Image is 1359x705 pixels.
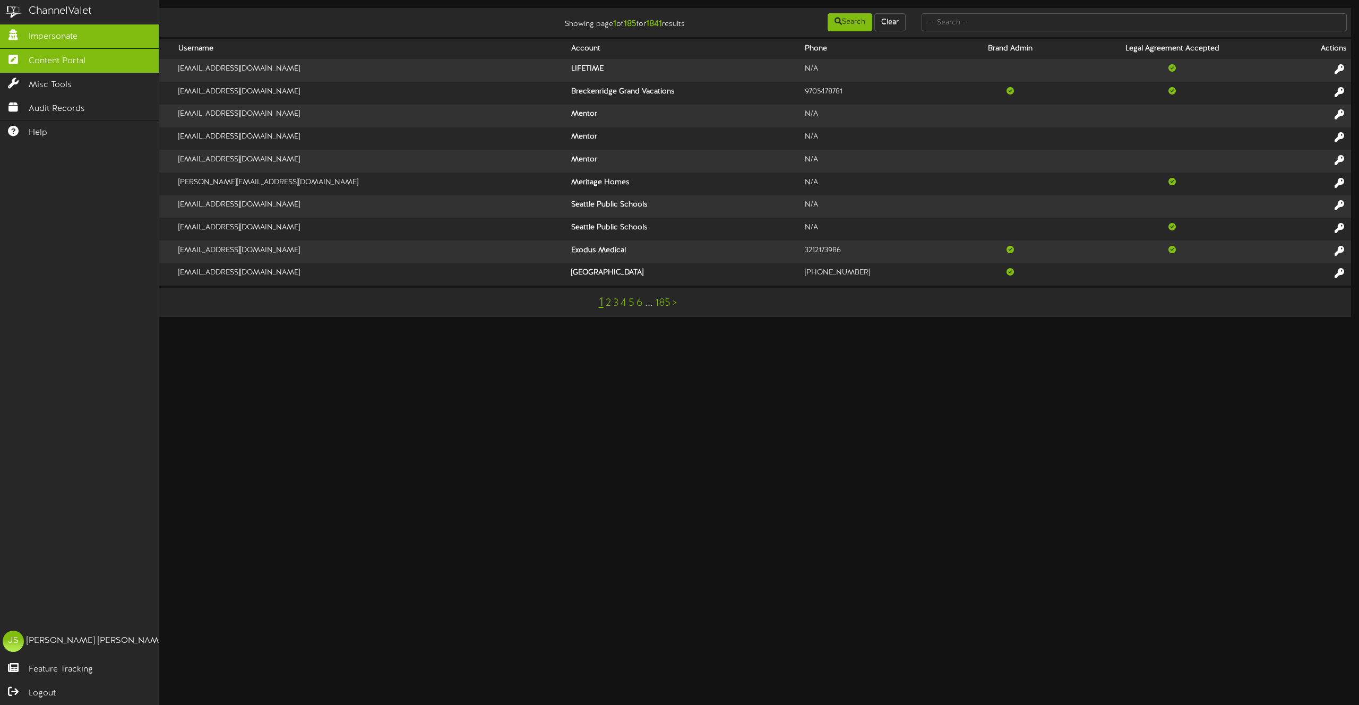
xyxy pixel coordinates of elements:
a: 185 [655,297,670,309]
th: Brand Admin [954,39,1065,59]
button: Search [828,13,872,31]
td: 9705478781 [801,82,954,105]
td: [EMAIL_ADDRESS][DOMAIN_NAME] [174,263,567,286]
a: 2 [606,297,611,309]
span: Misc Tools [29,79,72,91]
a: 6 [637,297,643,309]
td: N/A [801,105,954,127]
th: Exodus Medical [567,240,801,263]
td: N/A [801,59,954,82]
div: ChannelValet [29,4,92,19]
div: [PERSON_NAME] [PERSON_NAME] [27,635,166,647]
a: ... [645,297,653,309]
strong: 185 [624,19,637,29]
th: Breckenridge Grand Vacations [567,82,801,105]
td: [EMAIL_ADDRESS][DOMAIN_NAME] [174,150,567,173]
button: Clear [874,13,906,31]
span: Audit Records [29,103,85,115]
div: Showing page of for results [472,12,693,30]
div: JS [3,631,24,652]
span: Feature Tracking [29,664,93,676]
td: [EMAIL_ADDRESS][DOMAIN_NAME] [174,240,567,263]
td: [EMAIL_ADDRESS][DOMAIN_NAME] [174,127,567,150]
td: [EMAIL_ADDRESS][DOMAIN_NAME] [174,82,567,105]
th: Actions [1279,39,1351,59]
td: [EMAIL_ADDRESS][DOMAIN_NAME] [174,105,567,127]
strong: 1 [613,19,616,29]
th: [GEOGRAPHIC_DATA] [567,263,801,286]
th: Phone [801,39,954,59]
span: Content Portal [29,55,85,67]
th: Username [174,39,567,59]
a: 4 [621,297,626,309]
td: N/A [801,150,954,173]
th: Seattle Public Schools [567,195,801,218]
th: Seattle Public Schools [567,218,801,240]
th: Mentor [567,150,801,173]
th: Meritage Homes [567,173,801,195]
span: Logout [29,687,56,700]
td: [EMAIL_ADDRESS][DOMAIN_NAME] [174,195,567,218]
td: [EMAIL_ADDRESS][DOMAIN_NAME] [174,59,567,82]
td: 3212173986 [801,240,954,263]
a: 3 [613,297,618,309]
input: -- Search -- [922,13,1347,31]
td: [PHONE_NUMBER] [801,263,954,286]
th: Mentor [567,105,801,127]
td: N/A [801,195,954,218]
th: Account [567,39,801,59]
td: N/A [801,127,954,150]
strong: 1841 [646,19,662,29]
span: Help [29,127,47,139]
th: Legal Agreement Accepted [1065,39,1279,59]
span: Impersonate [29,31,78,43]
th: LIFETIME [567,59,801,82]
a: 5 [629,297,634,309]
td: N/A [801,218,954,240]
td: [PERSON_NAME][EMAIL_ADDRESS][DOMAIN_NAME] [174,173,567,195]
a: > [673,297,677,309]
td: N/A [801,173,954,195]
a: 1 [599,296,604,309]
th: Mentor [567,127,801,150]
td: [EMAIL_ADDRESS][DOMAIN_NAME] [174,218,567,240]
